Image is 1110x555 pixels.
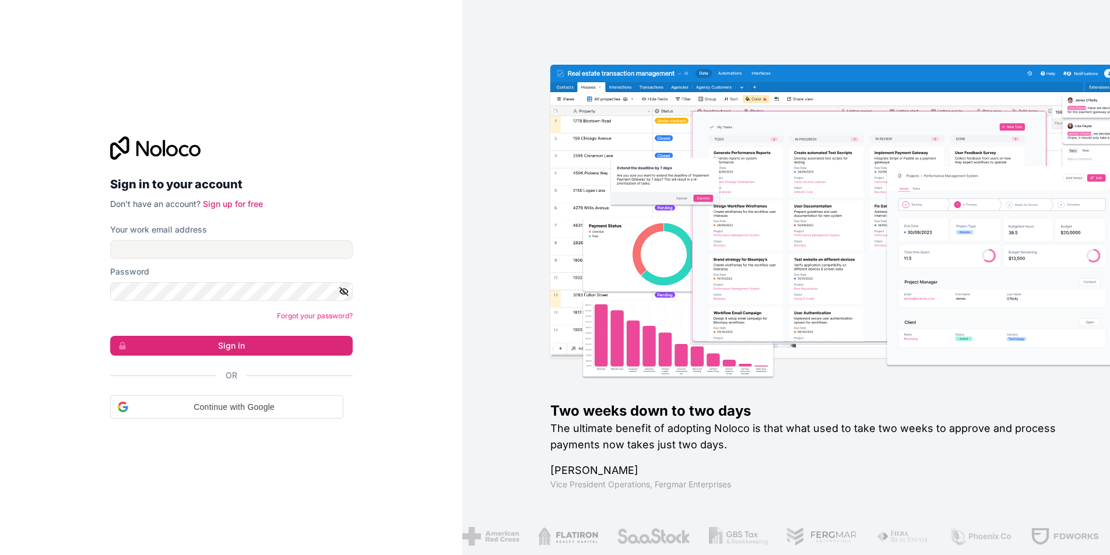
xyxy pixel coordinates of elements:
[110,174,353,195] h2: Sign in to your account
[550,479,1073,490] h1: Vice President Operations , Fergmar Enterprises
[617,527,690,546] img: /assets/saastock-C6Zbiodz.png
[110,240,353,259] input: Email address
[550,402,1073,420] h1: Two weeks down to two days
[133,401,336,413] span: Continue with Google
[203,199,263,209] a: Sign up for free
[110,266,149,277] label: Password
[709,527,768,546] img: /assets/gbstax-C-GtDUiK.png
[786,527,858,546] img: /assets/fergmar-CudnrXN5.png
[1031,527,1099,546] img: /assets/fdworks-Bi04fVtw.png
[277,311,353,320] a: Forgot your password?
[110,282,353,301] input: Password
[110,224,207,236] label: Your work email address
[949,527,1012,546] img: /assets/phoenix-BREaitsQ.png
[550,462,1073,479] h1: [PERSON_NAME]
[876,527,931,546] img: /assets/fiera-fwj2N5v4.png
[550,420,1073,453] h2: The ultimate benefit of adopting Noloco is that what used to take two weeks to approve and proces...
[538,527,599,546] img: /assets/flatiron-C8eUkumj.png
[462,527,519,546] img: /assets/american-red-cross-BAupjrZR.png
[110,199,201,209] span: Don't have an account?
[110,395,343,419] div: Continue with Google
[226,370,237,381] span: Or
[110,336,353,356] button: Sign in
